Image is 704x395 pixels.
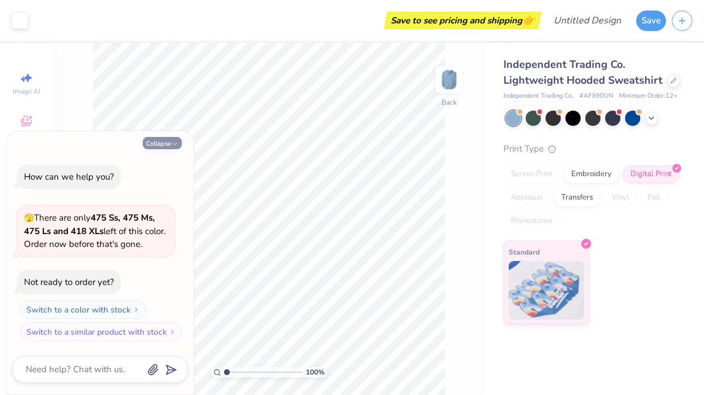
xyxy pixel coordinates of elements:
[20,322,182,341] button: Switch to a similar product with stock
[20,300,146,319] button: Switch to a color with stock
[522,13,535,27] span: 👉
[306,367,325,377] span: 100 %
[387,12,539,29] div: Save to see pricing and shipping
[544,9,630,32] input: Untitled Design
[619,91,678,101] span: Minimum Order: 12 +
[509,246,540,258] span: Standard
[441,97,457,108] div: Back
[24,212,155,237] strong: 475 Ss, 475 Ms, 475 Ls and 418 XLs
[623,166,679,183] div: Digital Print
[636,11,666,31] button: Save
[169,328,176,335] img: Switch to a similar product with stock
[24,212,165,250] span: There are only left of this color. Order now before that's gone.
[564,166,619,183] div: Embroidery
[604,189,637,207] div: Vinyl
[133,306,140,313] img: Switch to a color with stock
[13,130,39,139] span: Designs
[437,68,461,91] img: Back
[143,137,182,149] button: Collapse
[503,57,662,87] span: Independent Trading Co. Lightweight Hooded Sweatshirt
[503,212,560,230] div: Rhinestones
[503,142,681,156] div: Print Type
[503,189,550,207] div: Applique
[503,166,560,183] div: Screen Print
[509,261,584,320] img: Standard
[503,91,574,101] span: Independent Trading Co.
[13,87,40,96] span: Image AI
[640,189,668,207] div: Foil
[24,171,114,183] div: How can we help you?
[554,189,601,207] div: Transfers
[24,276,114,288] div: Not ready to order yet?
[24,212,34,224] span: 🫣
[579,91,613,101] span: # AFX90UN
